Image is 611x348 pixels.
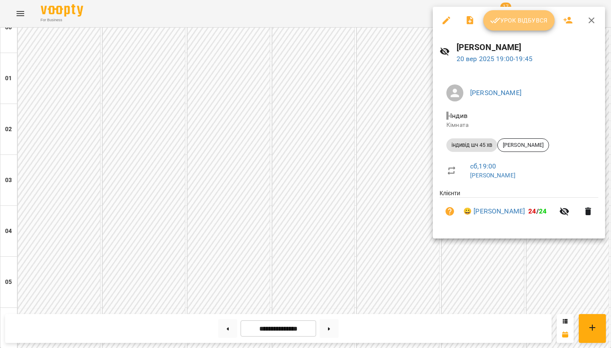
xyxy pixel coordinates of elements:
[470,172,516,179] a: [PERSON_NAME]
[446,112,469,120] span: - Індив
[498,141,549,149] span: [PERSON_NAME]
[483,10,555,31] button: Урок відбувся
[463,206,525,216] a: 😀 [PERSON_NAME]
[490,15,548,25] span: Урок відбувся
[470,89,521,97] a: [PERSON_NAME]
[440,189,598,228] ul: Клієнти
[446,121,591,129] p: Кімната
[457,55,533,63] a: 20 вер 2025 19:00-19:45
[440,201,460,222] button: Візит ще не сплачено. Додати оплату?
[528,207,536,215] span: 24
[528,207,547,215] b: /
[446,141,497,149] span: індивід шч 45 хв
[470,162,496,170] a: сб , 19:00
[457,41,598,54] h6: [PERSON_NAME]
[497,138,549,152] div: [PERSON_NAME]
[539,207,547,215] span: 24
